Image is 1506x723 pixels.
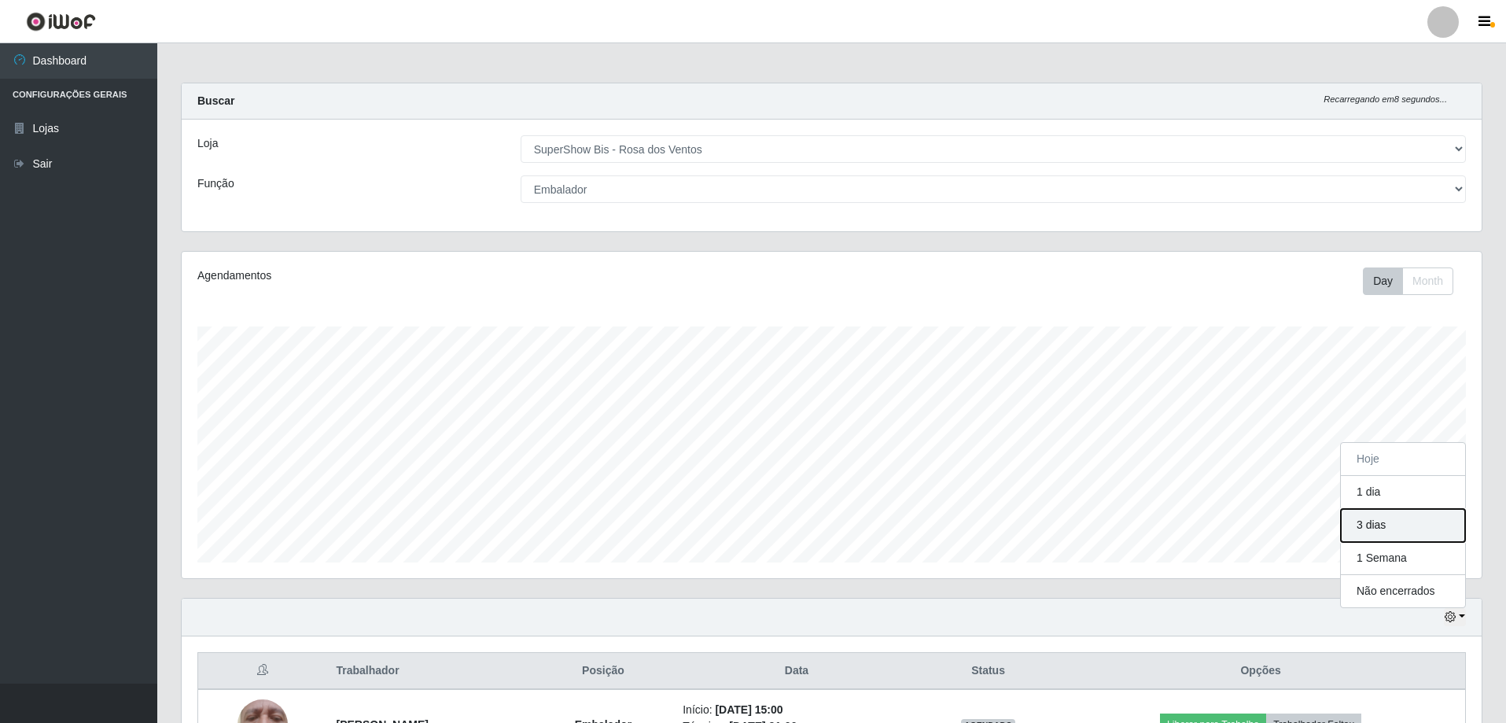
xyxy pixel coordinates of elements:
[1363,267,1453,295] div: First group
[197,94,234,107] strong: Buscar
[715,703,782,716] time: [DATE] 15:00
[533,653,674,690] th: Posição
[1402,267,1453,295] button: Month
[1363,267,1466,295] div: Toolbar with button groups
[1341,509,1465,542] button: 3 dias
[326,653,532,690] th: Trabalhador
[197,135,218,152] label: Loja
[920,653,1057,690] th: Status
[1363,267,1403,295] button: Day
[1324,94,1447,104] i: Recarregando em 8 segundos...
[197,175,234,192] label: Função
[1341,476,1465,509] button: 1 dia
[673,653,920,690] th: Data
[1341,575,1465,607] button: Não encerrados
[1056,653,1465,690] th: Opções
[1341,542,1465,575] button: 1 Semana
[26,12,96,31] img: CoreUI Logo
[197,267,712,284] div: Agendamentos
[683,702,911,718] li: Início:
[1341,443,1465,476] button: Hoje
